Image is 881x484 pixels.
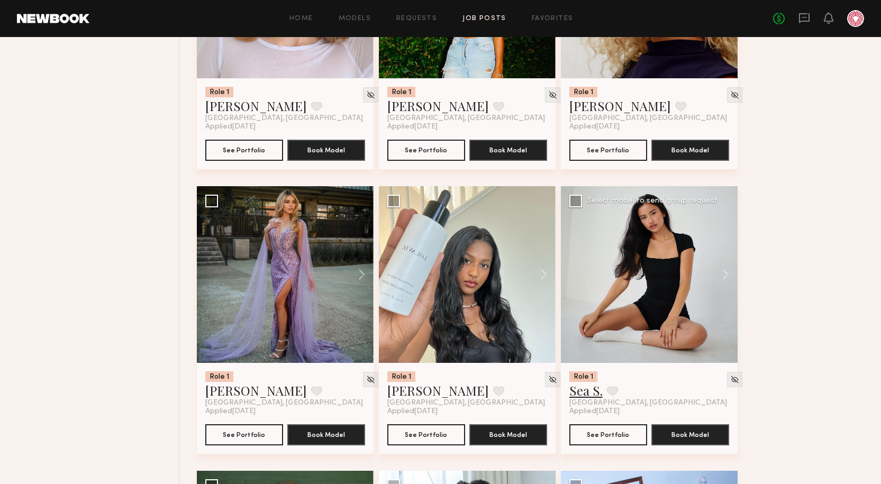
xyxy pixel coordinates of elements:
[287,424,365,445] button: Book Model
[569,87,597,97] div: Role 1
[730,375,739,384] img: Unhide Model
[469,145,547,154] a: Book Model
[651,424,729,445] button: Book Model
[205,382,307,399] a: [PERSON_NAME]
[548,375,557,384] img: Unhide Model
[569,140,647,161] button: See Portfolio
[387,382,489,399] a: [PERSON_NAME]
[205,114,363,123] span: [GEOGRAPHIC_DATA], [GEOGRAPHIC_DATA]
[532,15,574,22] a: Favorites
[387,87,415,97] div: Role 1
[569,97,671,114] a: [PERSON_NAME]
[387,399,545,407] span: [GEOGRAPHIC_DATA], [GEOGRAPHIC_DATA]
[587,197,717,205] div: Select model to send group request
[205,371,233,382] div: Role 1
[205,407,365,416] div: Applied [DATE]
[366,375,375,384] img: Unhide Model
[339,15,371,22] a: Models
[569,382,603,399] a: Sea S.
[396,15,437,22] a: Requests
[205,424,283,445] button: See Portfolio
[469,140,547,161] button: Book Model
[287,430,365,439] a: Book Model
[387,424,465,445] button: See Portfolio
[205,97,307,114] a: [PERSON_NAME]
[387,407,547,416] div: Applied [DATE]
[387,123,547,131] div: Applied [DATE]
[651,140,729,161] button: Book Model
[469,430,547,439] a: Book Model
[569,114,727,123] span: [GEOGRAPHIC_DATA], [GEOGRAPHIC_DATA]
[387,371,415,382] div: Role 1
[287,145,365,154] a: Book Model
[205,140,283,161] button: See Portfolio
[569,123,729,131] div: Applied [DATE]
[387,114,545,123] span: [GEOGRAPHIC_DATA], [GEOGRAPHIC_DATA]
[548,90,557,99] img: Unhide Model
[289,15,313,22] a: Home
[366,90,375,99] img: Unhide Model
[569,371,597,382] div: Role 1
[287,140,365,161] button: Book Model
[569,407,729,416] div: Applied [DATE]
[205,123,365,131] div: Applied [DATE]
[205,87,233,97] div: Role 1
[651,430,729,439] a: Book Model
[730,90,739,99] img: Unhide Model
[569,424,647,445] button: See Portfolio
[469,424,547,445] button: Book Model
[462,15,506,22] a: Job Posts
[387,140,465,161] button: See Portfolio
[387,97,489,114] a: [PERSON_NAME]
[651,145,729,154] a: Book Model
[569,399,727,407] span: [GEOGRAPHIC_DATA], [GEOGRAPHIC_DATA]
[205,399,363,407] span: [GEOGRAPHIC_DATA], [GEOGRAPHIC_DATA]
